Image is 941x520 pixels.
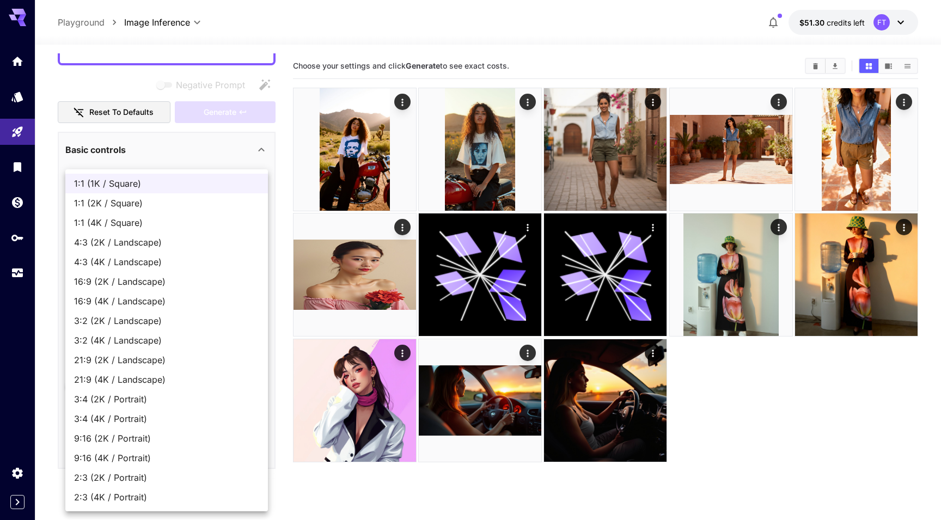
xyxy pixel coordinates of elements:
[74,295,259,308] span: 16:9 (4K / Landscape)
[74,314,259,327] span: 3:2 (2K / Landscape)
[74,471,259,484] span: 2:3 (2K / Portrait)
[74,491,259,504] span: 2:3 (4K / Portrait)
[74,177,259,190] span: 1:1 (1K / Square)
[74,412,259,425] span: 3:4 (4K / Portrait)
[74,334,259,347] span: 3:2 (4K / Landscape)
[74,451,259,464] span: 9:16 (4K / Portrait)
[74,197,259,210] span: 1:1 (2K / Square)
[74,432,259,445] span: 9:16 (2K / Portrait)
[74,393,259,406] span: 3:4 (2K / Portrait)
[74,373,259,386] span: 21:9 (4K / Landscape)
[74,275,259,288] span: 16:9 (2K / Landscape)
[74,255,259,268] span: 4:3 (4K / Landscape)
[74,236,259,249] span: 4:3 (2K / Landscape)
[74,353,259,366] span: 21:9 (2K / Landscape)
[74,216,259,229] span: 1:1 (4K / Square)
